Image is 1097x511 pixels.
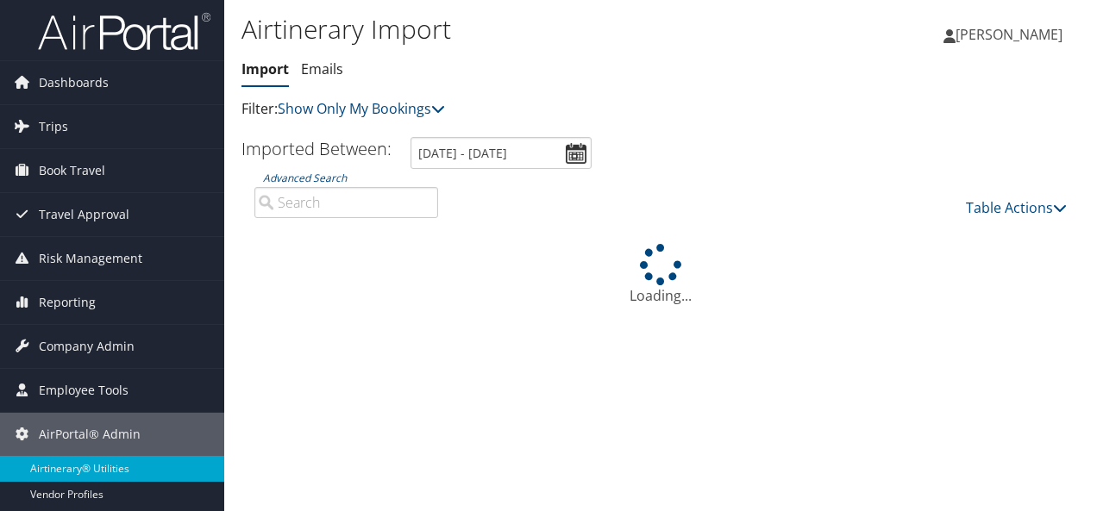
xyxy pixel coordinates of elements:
span: Company Admin [39,325,135,368]
img: airportal-logo.png [38,11,210,52]
span: Trips [39,105,68,148]
span: Risk Management [39,237,142,280]
span: Employee Tools [39,369,129,412]
div: Loading... [241,244,1080,306]
span: AirPortal® Admin [39,413,141,456]
p: Filter: [241,98,800,121]
span: Travel Approval [39,193,129,236]
span: [PERSON_NAME] [956,25,1063,44]
input: Advanced Search [254,187,438,218]
a: Import [241,59,289,78]
span: Reporting [39,281,96,324]
input: [DATE] - [DATE] [411,137,592,169]
a: Emails [301,59,343,78]
a: Table Actions [966,198,1067,217]
a: Advanced Search [263,171,347,185]
a: Show Only My Bookings [278,99,445,118]
h3: Imported Between: [241,137,392,160]
a: [PERSON_NAME] [943,9,1080,60]
span: Book Travel [39,149,105,192]
h1: Airtinerary Import [241,11,800,47]
span: Dashboards [39,61,109,104]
